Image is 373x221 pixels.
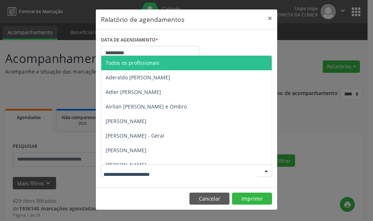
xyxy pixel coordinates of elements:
h5: Relatório de agendamentos [101,15,184,24]
button: Imprimir [232,193,272,205]
span: Aderaldo [PERSON_NAME] [106,74,170,81]
span: Adler [PERSON_NAME] [106,88,161,95]
span: Todos os profissionais [106,59,160,66]
button: Cancelar [189,193,229,205]
button: Close [263,9,277,27]
span: Airllan [PERSON_NAME] e Ombro [106,103,187,110]
span: [PERSON_NAME] - Geral [106,132,164,139]
span: [PERSON_NAME] [106,147,146,154]
span: [PERSON_NAME] [106,118,146,125]
label: DATA DE AGENDAMENTO [101,35,158,46]
span: [PERSON_NAME] [106,161,146,168]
